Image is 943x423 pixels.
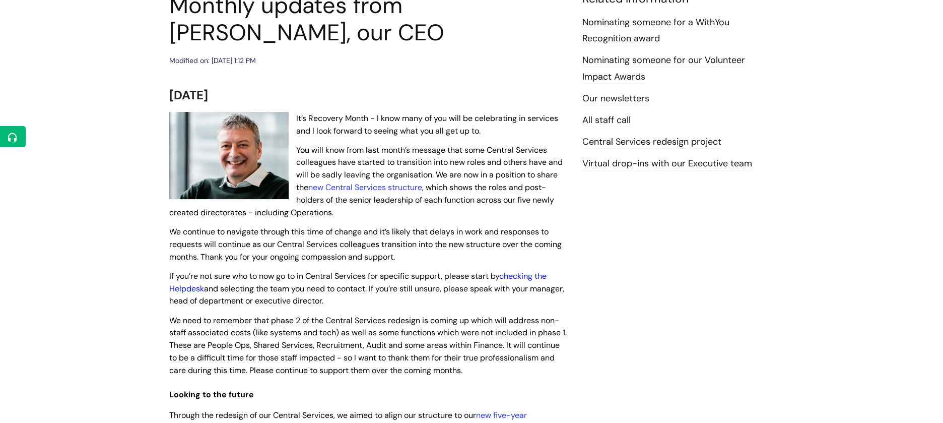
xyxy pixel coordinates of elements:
[582,114,631,127] a: All staff call
[582,54,745,83] a: Nominating someone for our Volunteer Impact Awards
[169,226,562,262] span: We continue to navigate through this time of change and it’s likely that delays in work and respo...
[169,271,547,294] a: checking the Helpdesk
[169,271,564,307] span: If you’re not sure who to now go to in Central Services for specific support, please start by and...
[582,157,752,170] a: Virtual drop-ins with our Executive team
[169,315,567,376] span: We need to remember that phase 2 of the Central Services redesign is coming up which will address...
[169,145,563,218] span: You will know from last month’s message that some Central Services colleagues have started to tra...
[169,54,256,67] div: Modified on: [DATE] 1:12 PM
[169,112,289,200] img: WithYou Chief Executive Simon Phillips pictured looking at the camera and smiling
[308,182,422,193] a: new Central Services structure
[582,16,729,45] a: Nominating someone for a WithYou Recognition award
[582,136,721,149] a: Central Services redesign project
[169,389,254,400] span: Looking to the future
[582,92,649,105] a: Our newsletters
[169,87,208,103] span: [DATE]
[296,113,558,136] span: It’s Recovery Month - I know many of you will be celebrating in services and I look forward to se...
